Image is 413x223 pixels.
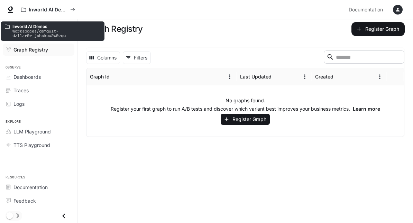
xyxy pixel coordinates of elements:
[13,128,51,135] span: LLM Playground
[86,22,143,36] h1: Graph Registry
[12,29,100,38] p: workspaces/default-dzllzr0r_jshskou2w0zqa
[226,97,265,104] p: No graphs found.
[272,72,283,82] button: Sort
[13,141,50,149] span: TTS Playground
[221,114,270,125] button: Register Graph
[324,50,404,65] div: Search
[351,22,405,36] button: Register Graph
[3,71,74,83] a: Dashboards
[3,195,74,207] a: Feedback
[12,24,100,29] p: Inworld AI Demos
[3,181,74,193] a: Documentation
[29,7,67,13] p: Inworld AI Demos
[3,44,74,56] a: Graph Registry
[240,74,272,80] div: Last Updated
[315,74,333,80] div: Created
[90,74,110,80] div: Graph Id
[56,209,72,223] button: Close drawer
[300,72,310,82] button: Menu
[13,73,41,81] span: Dashboards
[349,6,383,14] span: Documentation
[3,126,74,138] a: LLM Playground
[13,87,29,94] span: Traces
[3,84,74,96] a: Traces
[3,139,74,151] a: TTS Playground
[375,72,385,82] button: Menu
[110,72,121,82] button: Sort
[111,105,380,112] p: Register your first graph to run A/B tests and discover which variant best improves your business...
[86,52,120,64] button: Select columns
[353,106,380,112] a: Learn more
[123,52,151,64] button: Show filters
[3,98,74,110] a: Logs
[13,184,48,191] span: Documentation
[6,212,13,219] span: Dark mode toggle
[13,197,36,204] span: Feedback
[334,72,345,82] button: Sort
[13,46,48,53] span: Graph Registry
[346,3,388,17] a: Documentation
[224,72,235,82] button: Menu
[13,100,25,108] span: Logs
[18,3,78,17] button: All workspaces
